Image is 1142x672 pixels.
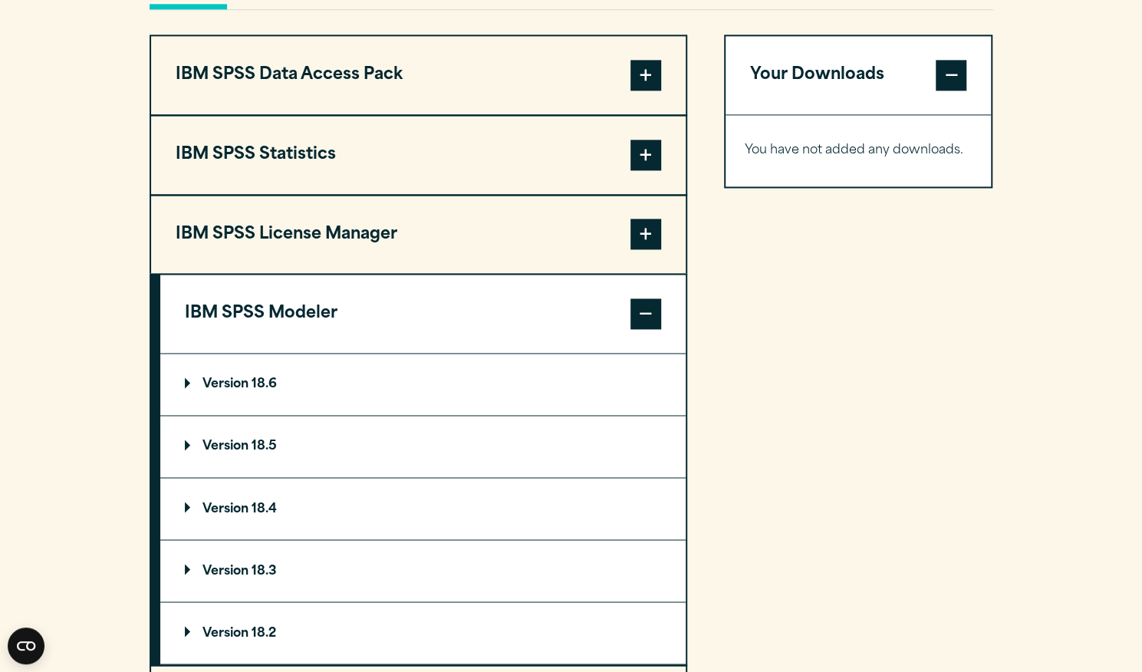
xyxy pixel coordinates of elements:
summary: Version 18.4 [160,478,686,539]
button: Open CMP widget [8,628,44,664]
summary: Version 18.5 [160,416,686,477]
button: Your Downloads [726,36,992,114]
p: Version 18.5 [185,440,277,453]
div: IBM SPSS Modeler [160,353,686,664]
p: Version 18.6 [185,378,277,390]
button: IBM SPSS Statistics [151,116,686,194]
p: You have not added any downloads. [745,140,973,162]
button: IBM SPSS Data Access Pack [151,36,686,114]
summary: Version 18.6 [160,354,686,415]
div: Your Downloads [726,114,992,186]
p: Version 18.3 [185,565,277,577]
summary: Version 18.3 [160,540,686,601]
summary: Version 18.2 [160,602,686,664]
p: Version 18.4 [185,502,277,515]
p: Version 18.2 [185,627,276,639]
button: IBM SPSS Modeler [160,275,686,353]
button: IBM SPSS License Manager [151,196,686,274]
